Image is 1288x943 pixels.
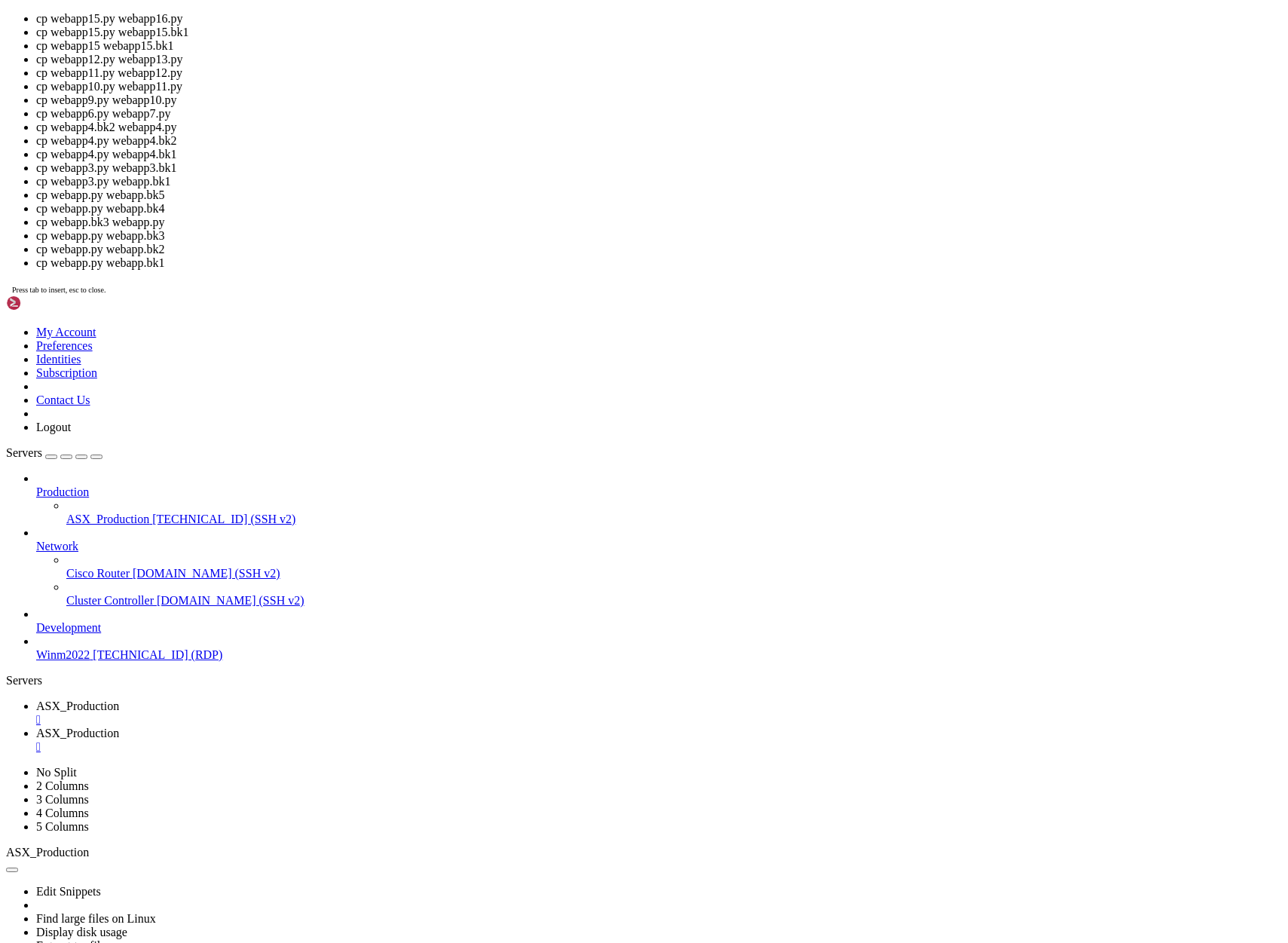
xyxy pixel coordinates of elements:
[6,19,1091,32] x-row: : $ source myenv/bin/activate
[36,243,1282,256] li: cp webapp.py webapp.bk2
[36,366,97,379] a: Subscription
[6,674,1282,687] div: Servers
[36,202,1282,216] li: cp webapp.py webapp.bk4
[127,19,193,31] span: ~/ProjectQT
[36,779,89,792] a: 2 Columns
[36,648,90,661] span: Winm2022
[6,833,1013,846] span: [0] 0:python3* "vps-52a4c955" 00:58 [DATE]
[36,793,89,806] a: 3 Columns
[6,169,1031,181] span: 100%|████████████████████████████████████████████████████████████████████████████████████████████...
[66,513,149,525] span: ASX_Production
[6,332,1091,344] x-row: : $ cd ProjectQT
[66,594,1282,608] a: Cluster Controller [DOMAIN_NAME] (SSH v2)
[36,121,1282,134] li: cp webapp4.bk2 webapp4.py
[6,295,93,311] img: Shellngn
[36,229,1282,243] li: cp webapp.py webapp.bk3
[36,256,1282,270] li: cp webapp.py webapp.bk1
[6,6,121,18] span: ubuntu@vps-52a4c955
[36,485,89,498] span: Production
[36,713,1282,727] div: 
[6,182,12,194] div: (0, 14)
[36,353,81,366] a: Identities
[36,635,1282,662] li: Winm2022 [TECHNICAL_ID] (RDP)
[78,131,193,143] span: [URL][TECHNICAL_ID]
[6,169,1091,182] x-row: Users logged in: 1
[36,485,1282,499] a: Production
[36,326,96,338] a: My Account
[36,188,1282,202] li: cp webapp.py webapp.bk5
[36,727,1282,754] a: ASX_Production
[36,148,1282,161] li: cp webapp4.py webapp4.bk1
[6,344,1091,357] x-row: : $ cp weba
[6,6,1091,19] x-row: : $ cd ProjectQT
[84,144,199,156] span: [URL][TECHNICAL_ID]
[6,157,1091,170] x-row: Processes: 239
[66,567,1282,580] a: Cisco Router [DOMAIN_NAME] (SSH v2)
[6,119,1091,132] x-row: Usage of /: 1.3% of 289.85GB
[127,332,133,344] span: ~
[36,648,1282,662] a: Winm2022 [TECHNICAL_ID] (RDP)
[127,6,133,18] span: ~
[36,175,1282,188] li: cp webapp3.py webapp.bk1
[6,44,1091,57] x-row: * Management: [URL][DOMAIN_NAME]
[12,286,106,294] span: Press tab to insert, esc to close.
[66,580,1282,608] li: Cluster Controller [DOMAIN_NAME] (SSH v2)
[6,31,1091,44] x-row: * Documentation: [URL][DOMAIN_NAME]
[36,421,71,433] a: Logout
[6,344,121,357] span: ubuntu@vps-52a4c955
[133,567,280,580] span: [DOMAIN_NAME] (SSH v2)
[6,194,1091,207] x-row: IPv6 address for ens3: [TECHNICAL_ID]
[66,499,1282,526] li: ASX_Production [TECHNICAL_ID] (SSH v2)
[66,594,154,607] span: Cluster Controller
[36,727,119,739] span: ASX_Production
[66,553,1282,580] li: Cisco Router [DOMAIN_NAME] (SSH v2)
[36,621,1282,635] a: Development
[127,344,193,357] span: ~/ProjectQT
[6,257,1091,270] x-row: [URL][DOMAIN_NAME]
[6,19,121,31] span: ubuntu@vps-52a4c955
[6,320,1091,332] x-row: Last login: [DATE] from [TECHNICAL_ID]
[36,912,156,925] a: Find large files on Linux
[6,81,1091,94] x-row: System information as of [DATE]
[6,144,1091,157] x-row: Swap usage: 0%
[36,885,101,898] a: Edit Snippets
[6,57,1091,69] x-row: * Support: [URL][DOMAIN_NAME]
[36,472,1282,526] li: Production
[6,93,320,106] span: You can now view your Streamlit app in your browser.
[260,344,266,357] div: (40, 27)
[157,594,304,607] span: [DOMAIN_NAME] (SSH v2)
[6,31,1091,44] x-row: (myenv) : $ streamlit run webapp15.py
[36,526,1282,608] li: Network
[48,31,163,43] span: ubuntu@vps-52a4c955
[36,216,1282,229] li: cp webapp.bk3 webapp.py
[36,53,1282,66] li: cp webapp12.py webapp13.py
[36,540,1282,553] a: Network
[169,31,235,43] span: ~/ProjectQT
[6,57,1091,69] x-row: Collecting usage statistics. To deactivate, set browser.gatherUsageStats to false.
[6,282,1091,295] x-row: 0 updates can be applied immediately.
[36,39,1282,53] li: cp webapp15 webapp15.bk1
[36,393,90,406] a: Contact Us
[6,446,102,459] a: Servers
[66,513,1282,526] a: ASX_Production [TECHNICAL_ID] (SSH v2)
[6,131,1091,144] x-row: Memory usage: 1%
[36,134,1282,148] li: cp webapp4.py webapp4.bk2
[36,740,1282,754] a: 
[152,513,295,525] span: [TECHNICAL_ID] (SSH v2)
[93,648,222,661] span: [TECHNICAL_ID] (RDP)
[6,6,1091,19] x-row: Welcome to Ubuntu 25.04 (GNU/Linux 6.14.0-33-generic x86_64)
[36,66,1282,80] li: cp webapp11.py webapp12.py
[6,231,1091,244] x-row: just raised the bar for easy, resilient and secure K8s cluster deployment.
[36,161,1282,175] li: cp webapp3.py webapp3.bk1
[66,119,96,131] span: [URL]
[6,446,42,459] span: Servers
[6,846,89,859] span: ASX_Production
[36,80,1282,93] li: cp webapp10.py webapp11.py
[36,621,101,634] span: Development
[6,131,78,143] span: Network URL:
[66,567,130,580] span: Cisco Router
[6,182,1091,194] x-row: IPv4 address for ens3: [TECHNICAL_ID]
[6,144,84,156] span: External URL:
[36,926,127,938] a: Display disk usage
